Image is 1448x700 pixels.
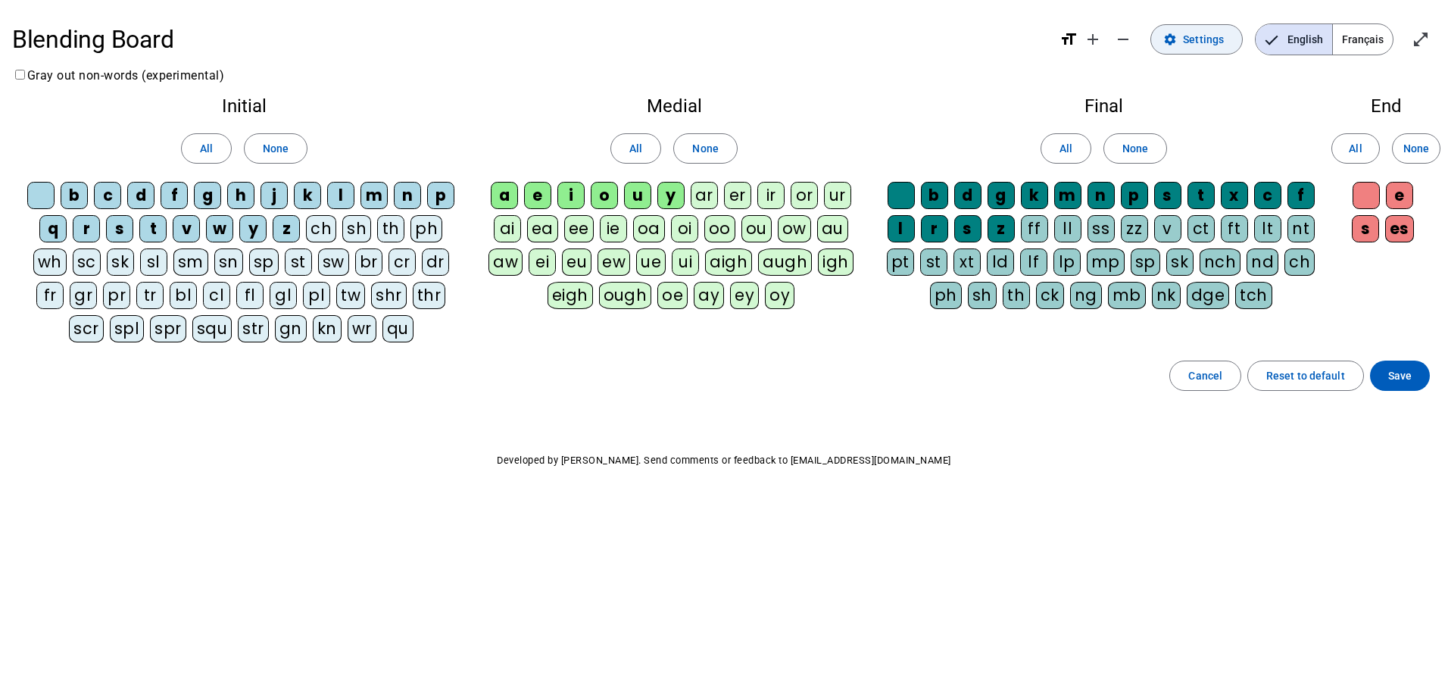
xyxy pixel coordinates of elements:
div: nd [1247,248,1278,276]
div: ff [1021,215,1048,242]
span: Cancel [1188,367,1222,385]
mat-icon: settings [1163,33,1177,46]
span: All [1059,139,1072,158]
div: sc [73,248,101,276]
div: ie [600,215,627,242]
div: er [724,182,751,209]
div: bl [170,282,197,309]
div: st [920,248,947,276]
div: ph [410,215,442,242]
button: None [1392,133,1440,164]
div: r [73,215,100,242]
div: gl [270,282,297,309]
div: ea [527,215,558,242]
div: sn [214,248,243,276]
div: dge [1187,282,1230,309]
div: aw [488,248,523,276]
div: tch [1235,282,1272,309]
div: ck [1036,282,1064,309]
div: st [285,248,312,276]
div: t [139,215,167,242]
div: ph [930,282,962,309]
div: s [106,215,133,242]
span: Français [1333,24,1393,55]
div: ee [564,215,594,242]
div: l [888,215,915,242]
div: oy [765,282,794,309]
button: Settings [1150,24,1243,55]
div: es [1385,215,1414,242]
div: ng [1070,282,1102,309]
div: v [1154,215,1181,242]
div: qu [382,315,413,342]
span: Save [1388,367,1412,385]
div: mb [1108,282,1146,309]
span: None [263,139,289,158]
div: oa [633,215,665,242]
div: oo [704,215,735,242]
div: th [1003,282,1030,309]
p: Developed by [PERSON_NAME]. Send comments or feedback to [EMAIL_ADDRESS][DOMAIN_NAME] [12,452,1436,470]
div: fl [236,282,264,309]
div: sw [318,248,349,276]
div: i [557,182,585,209]
mat-icon: remove [1114,30,1132,48]
div: ey [730,282,759,309]
button: Save [1370,361,1430,391]
div: fr [36,282,64,309]
div: d [127,182,154,209]
span: Reset to default [1266,367,1345,385]
div: scr [69,315,104,342]
div: tr [136,282,164,309]
mat-icon: format_size [1059,30,1078,48]
div: e [524,182,551,209]
div: str [238,315,269,342]
div: lt [1254,215,1281,242]
div: a [491,182,518,209]
div: ct [1187,215,1215,242]
div: f [161,182,188,209]
div: ft [1221,215,1248,242]
div: pt [887,248,914,276]
div: pl [303,282,330,309]
div: augh [758,248,812,276]
div: sp [1131,248,1160,276]
div: c [1254,182,1281,209]
div: ss [1088,215,1115,242]
div: cl [203,282,230,309]
button: Enter full screen [1406,24,1436,55]
mat-icon: open_in_full [1412,30,1430,48]
h2: Medial [488,97,860,115]
div: s [1352,215,1379,242]
div: nch [1200,248,1241,276]
span: None [1122,139,1148,158]
div: k [1021,182,1048,209]
div: p [427,182,454,209]
button: Decrease font size [1108,24,1138,55]
div: z [273,215,300,242]
div: u [624,182,651,209]
div: ay [694,282,724,309]
div: or [791,182,818,209]
div: pr [103,282,130,309]
div: lp [1053,248,1081,276]
div: igh [818,248,854,276]
button: All [181,133,232,164]
span: English [1256,24,1332,55]
div: sm [173,248,208,276]
div: oe [657,282,688,309]
button: Cancel [1169,361,1241,391]
div: lf [1020,248,1047,276]
div: sp [249,248,279,276]
div: b [921,182,948,209]
button: None [1103,133,1167,164]
label: Gray out non-words (experimental) [12,68,224,83]
div: m [360,182,388,209]
mat-button-toggle-group: Language selection [1255,23,1393,55]
div: gr [70,282,97,309]
div: ou [741,215,772,242]
div: eigh [548,282,593,309]
div: ar [691,182,718,209]
div: ei [529,248,556,276]
div: aigh [705,248,752,276]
